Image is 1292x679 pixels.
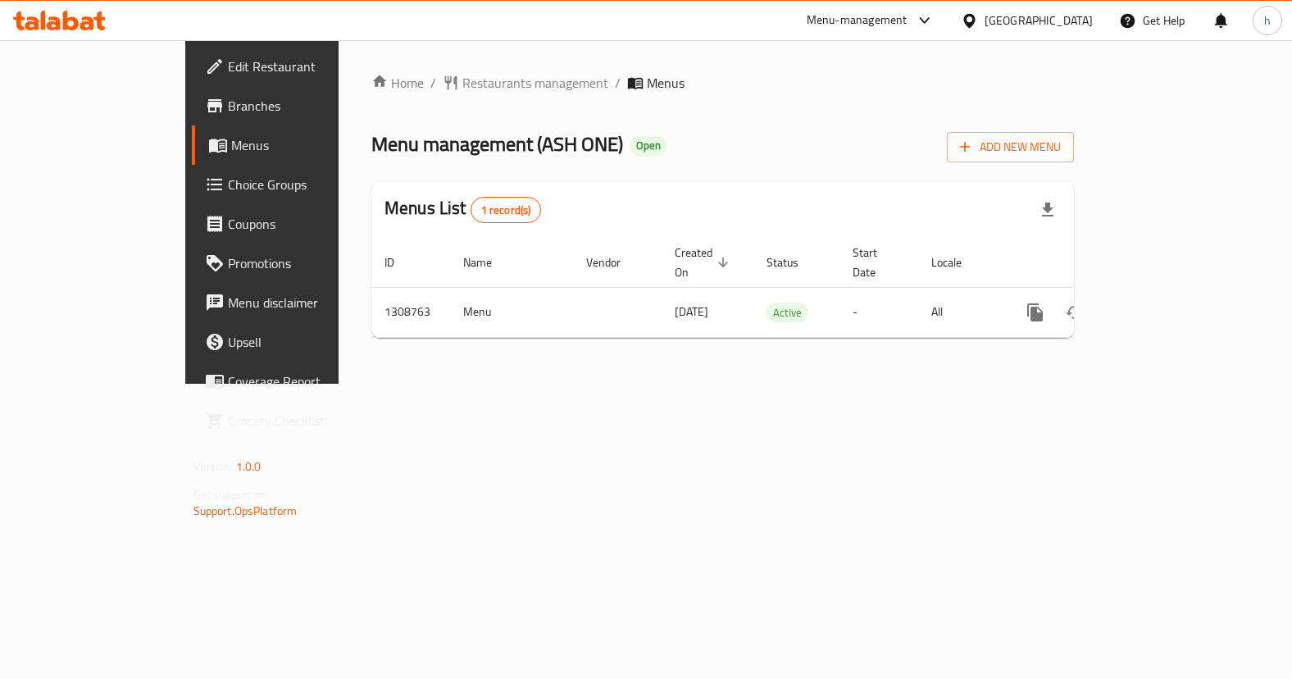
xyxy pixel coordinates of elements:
td: - [839,287,918,337]
span: Menu management ( ASH ONE ) [371,125,623,162]
th: Actions [1003,238,1186,288]
a: Edit Restaurant [192,47,401,86]
span: Menu disclaimer [228,293,388,312]
span: Name [463,253,513,272]
span: Coupons [228,214,388,234]
nav: breadcrumb [371,73,1074,93]
span: Branches [228,96,388,116]
a: Coupons [192,204,401,244]
span: Coverage Report [228,371,388,391]
span: 1.0.0 [236,456,262,477]
li: / [430,73,436,93]
span: Status [767,253,820,272]
span: Locale [931,253,983,272]
a: Grocery Checklist [192,401,401,440]
span: Created On [675,243,734,282]
div: Export file [1028,190,1067,230]
span: Vendor [586,253,642,272]
td: 1308763 [371,287,450,337]
button: more [1016,293,1055,332]
span: Restaurants management [462,73,608,93]
span: ID [384,253,416,272]
a: Menu disclaimer [192,283,401,322]
a: Coverage Report [192,362,401,401]
a: Restaurants management [443,73,608,93]
span: [DATE] [675,301,708,322]
span: Grocery Checklist [228,411,388,431]
div: [GEOGRAPHIC_DATA] [985,11,1093,30]
table: enhanced table [371,238,1186,338]
span: Add New Menu [960,137,1061,157]
a: Choice Groups [192,165,401,204]
div: Menu-management [807,11,908,30]
span: 1 record(s) [471,203,541,218]
button: Add New Menu [947,132,1074,162]
span: Promotions [228,253,388,273]
span: Edit Restaurant [228,57,388,76]
a: Support.OpsPlatform [193,500,298,522]
a: Promotions [192,244,401,283]
span: Start Date [853,243,898,282]
button: Change Status [1055,293,1094,332]
li: / [615,73,621,93]
a: Branches [192,86,401,125]
span: Menus [231,135,388,155]
h2: Menus List [384,196,541,223]
span: h [1264,11,1271,30]
td: All [918,287,1003,337]
span: Active [767,303,808,322]
span: Open [630,139,667,153]
div: Total records count [471,197,542,223]
span: Upsell [228,332,388,352]
a: Upsell [192,322,401,362]
td: Menu [450,287,573,337]
span: Choice Groups [228,175,388,194]
span: Get support on: [193,484,269,505]
span: Menus [647,73,685,93]
div: Open [630,136,667,156]
span: Version: [193,456,234,477]
a: Menus [192,125,401,165]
